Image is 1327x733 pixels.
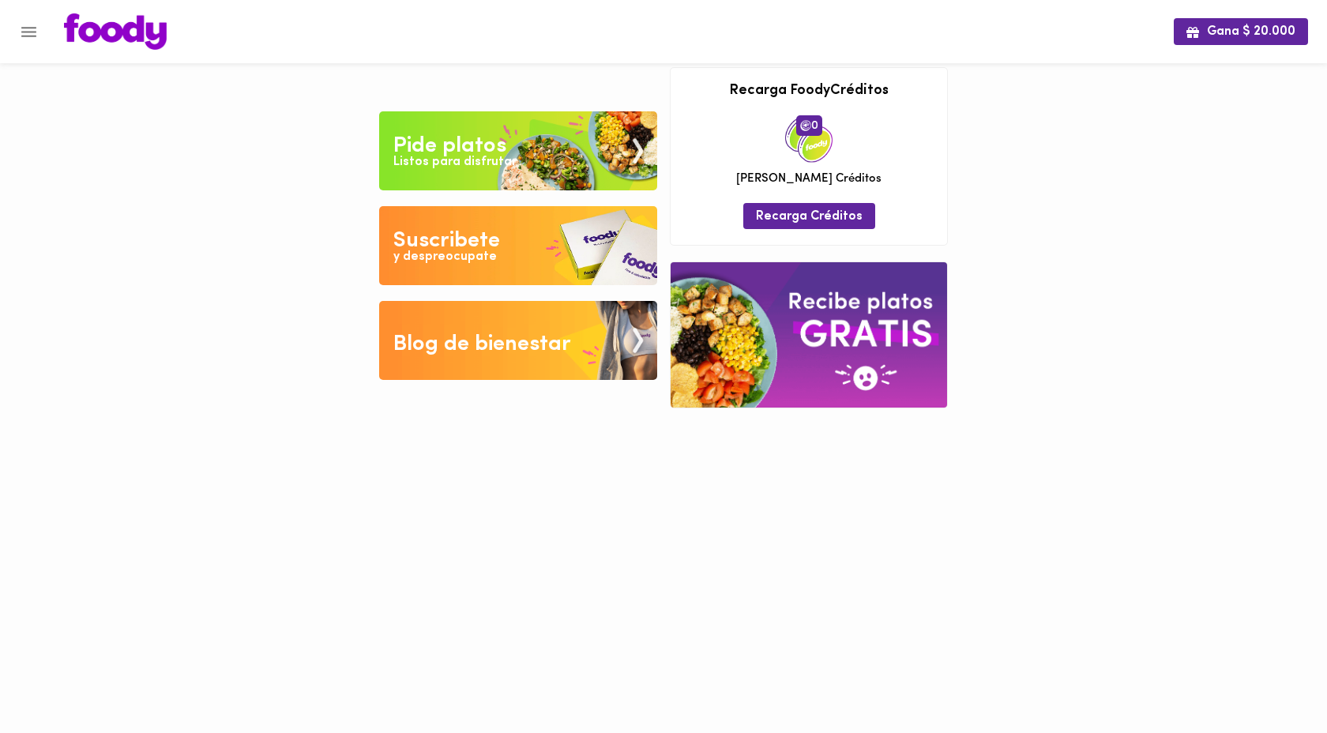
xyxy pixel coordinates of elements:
[671,262,947,407] img: referral-banner.png
[393,248,497,266] div: y despreocupate
[1186,24,1295,39] span: Gana $ 20.000
[393,153,517,171] div: Listos para disfrutar
[64,13,167,50] img: logo.png
[796,115,822,136] span: 0
[1235,641,1311,717] iframe: Messagebird Livechat Widget
[743,203,875,229] button: Recarga Créditos
[393,130,506,162] div: Pide platos
[379,301,657,380] img: Blog de bienestar
[1174,18,1308,44] button: Gana $ 20.000
[393,225,500,257] div: Suscribete
[393,329,571,360] div: Blog de bienestar
[379,206,657,285] img: Disfruta bajar de peso
[756,209,863,224] span: Recarga Créditos
[800,120,811,131] img: foody-creditos.png
[785,115,833,163] img: credits-package.png
[379,111,657,190] img: Pide un Platos
[9,13,48,51] button: Menu
[682,84,935,100] h3: Recarga FoodyCréditos
[736,171,882,187] span: [PERSON_NAME] Créditos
